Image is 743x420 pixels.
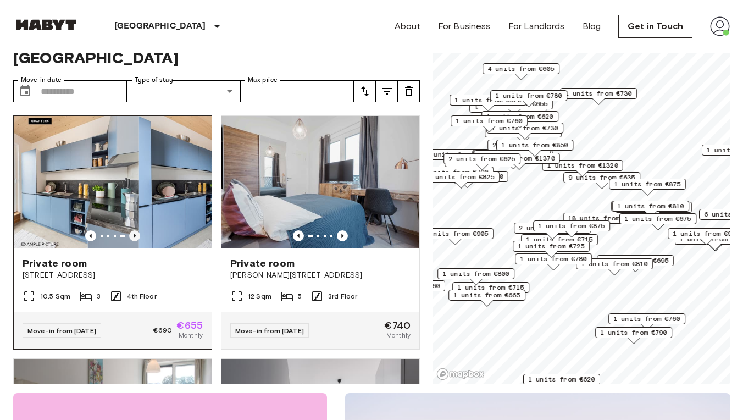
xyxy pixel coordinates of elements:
div: Map marker [485,126,562,143]
label: Move-in date [21,75,62,85]
div: Map marker [474,150,551,167]
div: Map marker [597,255,674,272]
span: 1 units from €730 [491,123,558,133]
span: 12 Sqm [248,291,271,301]
div: Map marker [595,327,672,344]
span: 1 units from €760 [456,116,523,126]
a: For Landlords [508,20,565,33]
span: 18 units from €650 [568,213,639,223]
label: Max price [248,75,278,85]
div: Map marker [515,253,592,270]
span: €740 [384,320,411,330]
span: 1 units from €905 [422,229,489,239]
div: Map marker [533,220,610,237]
canvas: Map [433,16,730,384]
img: Marketing picture of unit DE-01-008-005-03HF [221,116,419,248]
span: 2 units from €625 [448,154,515,164]
div: Map marker [619,213,696,230]
span: 1 units from €810 [581,259,648,269]
button: Choose date [14,80,36,102]
p: [GEOGRAPHIC_DATA] [114,20,206,33]
button: Previous image [129,230,140,241]
span: Move-in from [DATE] [235,327,304,335]
div: Map marker [513,241,590,258]
span: Monthly [386,330,411,340]
div: Map marker [563,213,644,230]
span: 1 units from €825 [428,172,495,182]
button: Previous image [85,230,96,241]
span: 4th Floor [127,291,156,301]
div: Map marker [611,201,688,218]
a: For Business [438,20,491,33]
span: 1 units from €875 [614,179,681,189]
a: Previous imagePrevious imagePrivate room[STREET_ADDRESS]10.5 Sqm34th FloorMove-in from [DATE]€690... [13,115,212,350]
span: 1 units from €780 [520,254,587,264]
span: 1 units from €970 [673,229,740,239]
span: 1 units from €620 [454,95,522,105]
div: Map marker [472,150,553,167]
div: Map marker [563,172,640,189]
button: tune [376,80,398,102]
div: Map marker [443,153,520,170]
div: Map marker [483,63,559,80]
span: 3rd Floor [328,291,357,301]
div: Map marker [473,150,550,167]
img: Habyt [13,19,79,30]
span: 1 units from €715 [526,235,593,245]
div: Map marker [479,153,560,170]
span: 2 units from €865 [519,223,586,233]
div: Map marker [609,179,686,196]
span: 1 units from €660 [373,281,440,291]
div: Map marker [481,111,558,128]
img: Marketing picture of unit DE-01-07-009-02Q [139,116,337,248]
span: 1 units from €1320 [547,161,618,170]
span: Private room [23,257,87,270]
span: 1 units from €620 [486,112,553,121]
div: Map marker [428,171,508,188]
span: 3 [97,291,101,301]
span: 1 units from €675 [624,214,691,224]
span: 1 units from €875 [538,221,605,231]
span: 1 units from €665 [453,290,520,300]
span: 1 units from €695 [602,256,669,266]
div: Map marker [490,90,567,107]
span: 1 units from €1150 [433,172,503,181]
div: Map marker [542,160,623,177]
span: 20 units from €655 [422,150,493,159]
span: 1 units from €790 [600,328,667,338]
div: Map marker [450,95,526,112]
span: €655 [176,320,203,330]
span: 1 units from €800 [442,269,509,279]
a: About [395,20,420,33]
label: Type of stay [135,75,173,85]
div: Map marker [487,140,564,157]
div: Map marker [451,115,528,132]
span: €690 [153,325,173,335]
span: 9 units from €635 [568,173,635,183]
span: 10.5 Sqm [40,291,70,301]
a: Get in Touch [618,15,692,38]
span: 1 units from €1370 [484,153,555,163]
img: avatar [710,16,730,36]
span: 2 units from €655 [492,140,559,150]
div: Map marker [448,290,525,307]
div: Map marker [523,374,600,391]
span: [PERSON_NAME][STREET_ADDRESS] [230,270,411,281]
div: Map marker [417,149,498,166]
div: Map marker [576,258,653,275]
div: Map marker [423,172,500,189]
button: tune [398,80,420,102]
a: Mapbox logo [436,368,485,380]
div: Map marker [496,140,573,157]
span: 1 units from €725 [518,241,585,251]
span: [STREET_ADDRESS] [23,270,203,281]
span: Monthly [179,330,203,340]
span: 4 units from €605 [487,64,555,74]
span: Private room [230,257,295,270]
span: 8 units from €665 [479,151,546,161]
div: Map marker [514,223,591,240]
div: Map marker [437,268,514,285]
span: 1 units from €850 [501,140,568,150]
a: Blog [583,20,601,33]
div: Map marker [560,88,637,105]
